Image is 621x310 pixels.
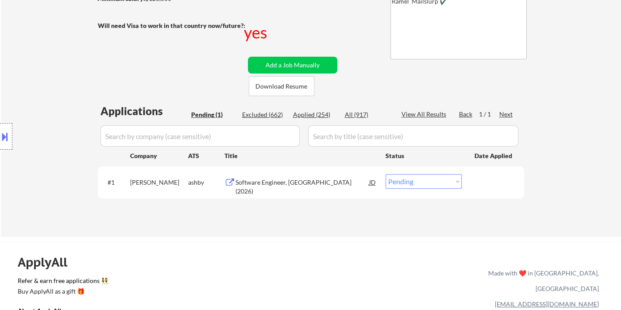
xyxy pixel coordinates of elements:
input: Search by title (case sensitive) [308,125,518,147]
button: Download Resume [249,76,314,96]
div: Buy ApplyAll as a gift 🎁 [18,288,106,294]
button: Add a Job Manually [248,57,337,74]
strong: Will need Visa to work in that country now/future?: [98,22,245,29]
a: Buy ApplyAll as a gift 🎁 [18,287,106,298]
div: Next [499,110,513,119]
div: 1 / 1 [479,110,499,119]
a: [EMAIL_ADDRESS][DOMAIN_NAME] [495,300,599,308]
div: Status [386,147,462,163]
div: ashby [188,178,224,187]
a: Refer & earn free applications 👯‍♀️ [18,278,303,287]
div: ATS [188,151,224,160]
div: [PERSON_NAME] [130,178,188,187]
div: ApplyAll [18,255,77,270]
div: Title [224,151,377,160]
input: Search by company (case sensitive) [100,125,300,147]
div: yes [244,21,269,43]
div: Date Applied [474,151,513,160]
div: Applied (254) [293,110,337,119]
div: Pending (1) [191,110,235,119]
div: View All Results [401,110,449,119]
div: JD [368,174,377,190]
div: Excluded (662) [242,110,286,119]
div: All (917) [345,110,389,119]
div: Made with ❤️ in [GEOGRAPHIC_DATA], [GEOGRAPHIC_DATA] [485,265,599,296]
div: Back [459,110,473,119]
div: Company [130,151,188,160]
div: Software Engineer, [GEOGRAPHIC_DATA] (2026) [235,178,369,195]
